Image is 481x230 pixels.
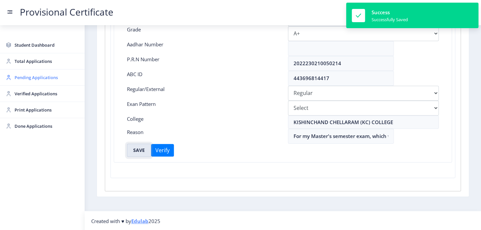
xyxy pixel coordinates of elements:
div: Regular/External [122,86,283,101]
span: Student Dashboard [15,41,79,49]
div: Successfully Saved [372,17,408,23]
button: Verify [151,144,174,157]
span: Total Applications [15,57,79,65]
input: Select College Name [288,115,439,129]
span: Success [372,9,390,16]
span: Pending Applications [15,73,79,81]
div: ABC ID [122,71,283,86]
div: Aadhar Number [122,41,283,56]
div: Grade [122,26,283,41]
span: Print Applications [15,106,79,114]
div: Exan Pattern [122,101,283,115]
div: P.R.N Number [122,56,283,71]
span: Created with ♥ by 2025 [91,218,160,224]
a: Edulab [131,218,148,224]
span: Done Applications [15,122,79,130]
div: Reason [122,129,283,144]
span: Verified Applications [15,90,79,98]
a: Provisional Certificate [13,9,120,16]
button: SAVE [127,144,151,157]
div: College [122,115,283,129]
